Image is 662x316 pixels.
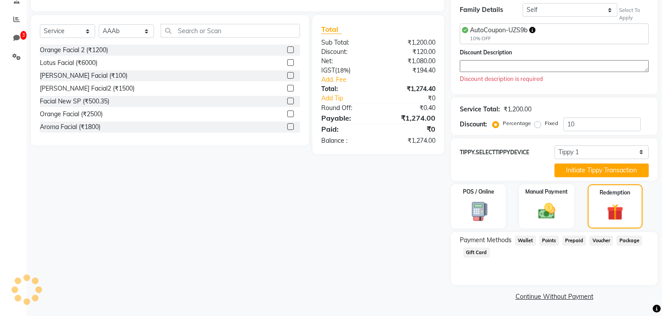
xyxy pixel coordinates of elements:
span: Payment Methods [460,236,512,245]
div: ₹0 [378,124,442,134]
div: Total: [315,84,378,94]
img: _gift.svg [602,202,628,222]
span: AutoCoupon-UZS9b [470,26,527,34]
div: Balance : [315,136,378,145]
div: Sub Total: [315,38,378,47]
div: Discount: [315,47,378,57]
div: ₹120.00 [378,47,442,57]
div: ₹1,274.00 [378,113,442,123]
span: Voucher [589,236,613,246]
img: _pos-terminal.svg [465,201,493,222]
div: Discount description is required [460,75,649,84]
span: Prepaid [562,236,586,246]
label: Discount Description [460,49,512,57]
label: Redemption [600,189,630,197]
div: Net: [315,57,378,66]
div: ₹1,080.00 [378,57,442,66]
label: Manual Payment [525,188,568,196]
span: IGST [321,66,335,74]
div: ₹1,200.00 [378,38,442,47]
span: Wallet [515,236,536,246]
a: Continue Without Payment [453,292,656,301]
div: ₹1,274.00 [378,136,442,145]
img: _cash.svg [533,201,561,221]
a: 3 [3,31,24,46]
a: Add Tip [315,94,389,103]
div: Facial New SP (₹500.35) [40,97,109,106]
div: Aroma Facial (₹1800) [40,122,100,132]
div: Select To Apply [619,7,649,22]
div: ( ) [315,66,378,75]
div: Paid: [315,124,378,134]
div: Orange Facial 2 (₹1200) [40,46,108,55]
div: ₹1,274.40 [378,84,442,94]
div: Lotus Facial (₹6000) [40,58,97,68]
div: Discount: [460,120,487,129]
div: 10% OFF [470,35,535,42]
div: Round Off: [315,103,378,113]
div: ₹0.40 [378,103,442,113]
span: Gift Card [463,247,490,258]
div: ₹1,200.00 [504,105,531,114]
div: [PERSON_NAME] Facial (₹100) [40,71,127,80]
label: POS / Online [463,188,494,196]
div: Orange Facial (₹2500) [40,110,103,119]
span: 18% [337,67,349,74]
span: Total [321,25,342,34]
div: [PERSON_NAME] Facial2 (₹1500) [40,84,135,93]
input: Search or Scan [161,24,300,38]
div: Service Total: [460,105,500,114]
div: Payable: [315,113,378,123]
a: Add. Fee [315,75,442,84]
span: Points [539,236,559,246]
button: Initiate Tippy Transaction [554,164,649,177]
span: Package [616,236,642,246]
label: TIPPY.SELECTTIPPYDEVICE [460,148,554,156]
span: 3 [20,31,27,40]
div: ₹0 [389,94,442,103]
label: Percentage [503,119,531,127]
div: ₹194.40 [378,66,442,75]
div: Family Details [460,5,523,15]
label: Fixed [545,119,558,127]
